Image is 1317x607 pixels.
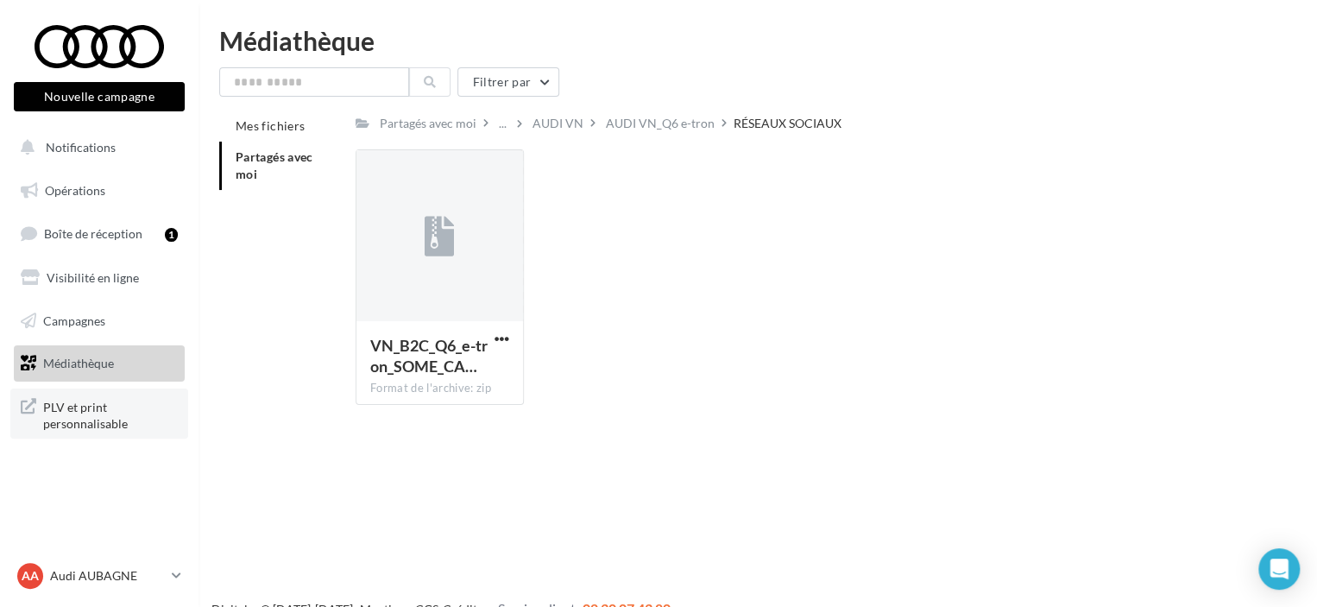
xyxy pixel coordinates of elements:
[236,149,313,181] span: Partagés avec moi
[46,140,116,155] span: Notifications
[10,215,188,252] a: Boîte de réception1
[10,389,188,439] a: PLV et print personnalisable
[532,115,583,132] div: AUDI VN
[734,115,841,132] div: RÉSEAUX SOCIAUX
[10,173,188,209] a: Opérations
[10,303,188,339] a: Campagnes
[43,313,105,327] span: Campagnes
[236,118,305,133] span: Mes fichiers
[219,28,1296,54] div: Médiathèque
[165,228,178,242] div: 1
[10,260,188,296] a: Visibilité en ligne
[44,226,142,241] span: Boîte de réception
[495,111,510,136] div: ...
[50,567,165,585] p: Audi AUBAGNE
[22,567,39,585] span: AA
[43,395,178,433] span: PLV et print personnalisable
[10,130,181,166] button: Notifications
[370,381,509,396] div: Format de l'archive: zip
[370,336,488,376] span: VN_B2C_Q6_e-tron_SOME_CARROUSEL_1080x1080
[47,270,139,285] span: Visibilité en ligne
[606,115,715,132] div: AUDI VN_Q6 e-tron
[457,67,559,97] button: Filtrer par
[43,356,114,370] span: Médiathèque
[10,345,188,382] a: Médiathèque
[380,115,476,132] div: Partagés avec moi
[14,560,185,592] a: AA Audi AUBAGNE
[45,183,105,198] span: Opérations
[1258,548,1300,590] div: Open Intercom Messenger
[14,82,185,111] button: Nouvelle campagne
